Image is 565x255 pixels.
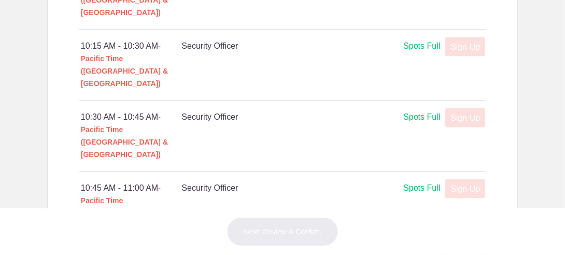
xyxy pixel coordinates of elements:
[181,40,333,52] h4: Security Officer
[403,40,440,53] div: Spots Full
[81,40,182,90] div: 10:15 AM - 10:30 AM
[403,111,440,124] div: Spots Full
[227,217,338,246] button: Next: Review & Confirm
[181,111,333,123] h4: Security Officer
[181,182,333,194] h4: Security Officer
[81,182,182,232] div: 10:45 AM - 11:00 AM
[81,111,182,161] div: 10:30 AM - 10:45 AM
[403,182,440,195] div: Spots Full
